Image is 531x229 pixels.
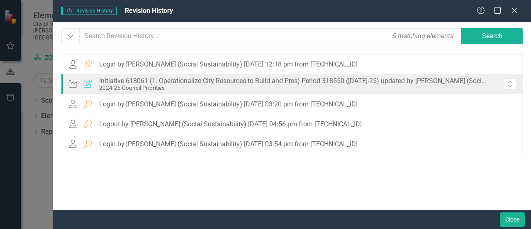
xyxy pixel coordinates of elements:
input: Search Revision History... [79,28,462,44]
div: Login by [PERSON_NAME] (Social Sustainability) [DATE] 12:18 pm from [TECHNICAL_ID] [99,61,358,68]
div: Initiative 618061 (1. Operationalize City Resources to Build and Pres) Period 318550 ([DATE]-25) ... [99,77,489,85]
div: Logout by [PERSON_NAME] (Social Sustainability) [DATE] 04:56 pm from [TECHNICAL_ID] [99,121,362,128]
div: Login by [PERSON_NAME] (Social Sustainability) [DATE] 03:54 pm from [TECHNICAL_ID] [99,140,358,148]
div: Login by [PERSON_NAME] (Social Sustainability) [DATE] 03:20 pm from [TECHNICAL_ID] [99,101,358,108]
div: 5 matching elements [390,29,455,43]
div: 2024-26 Council Priorities [99,85,489,91]
span: Revision History [61,7,117,15]
span: Revision History [125,7,173,15]
button: Search [461,28,523,44]
button: Close [500,212,525,227]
